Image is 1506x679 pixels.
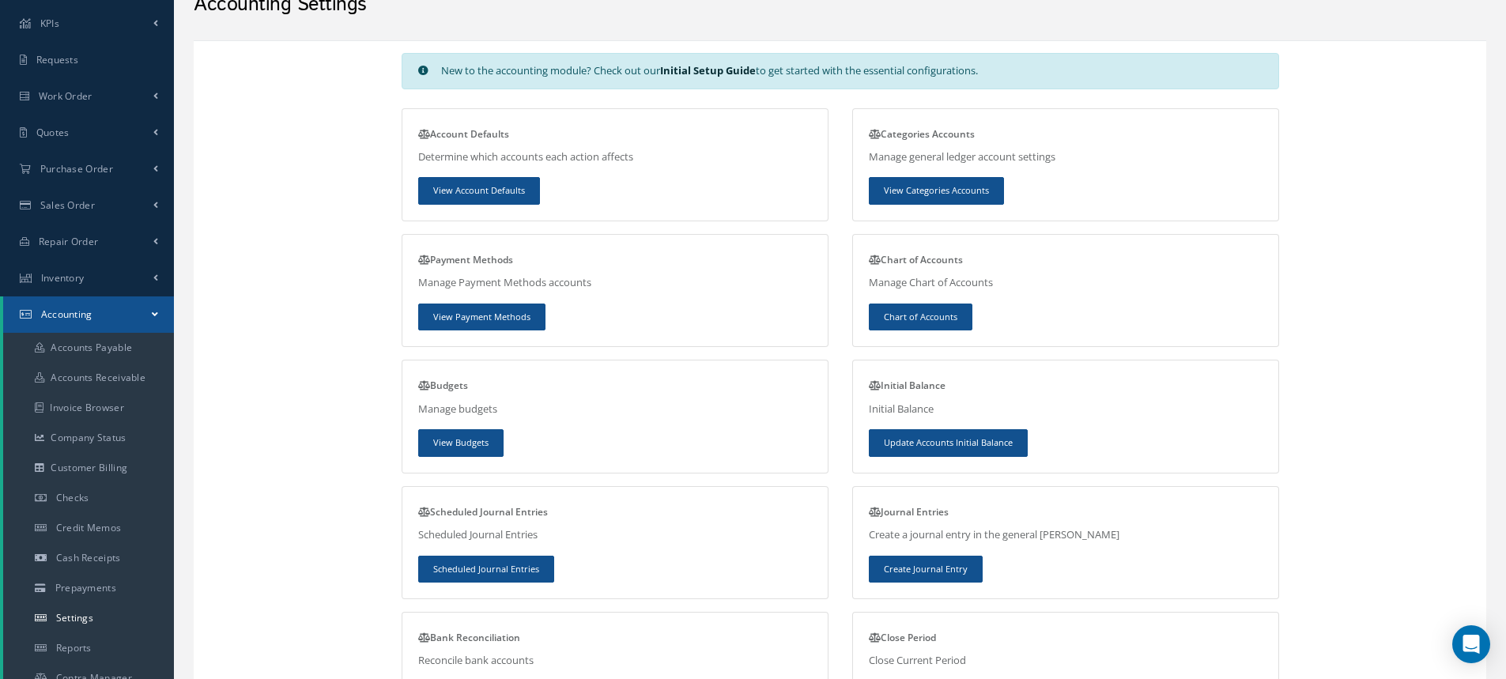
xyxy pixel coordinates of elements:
[56,611,93,624] span: Settings
[418,429,504,457] a: View Budgets
[56,491,89,504] span: Checks
[56,551,121,564] span: Cash Receipts
[869,149,1263,165] p: Manage general ledger account settings
[418,177,540,205] a: View Account Defaults
[869,556,983,583] a: Create Journal Entry
[3,633,174,663] a: Reports
[40,198,95,212] span: Sales Order
[418,380,812,391] h5: Budgets
[36,126,70,139] span: Quotes
[869,653,1263,669] p: Close Current Period
[55,581,116,594] span: Prepayments
[56,521,122,534] span: Credit Memos
[41,307,92,321] span: Accounting
[660,63,756,77] a: Initial Setup Guide
[3,393,174,423] a: Invoice Browser
[441,63,978,79] div: New to the accounting module? Check out our to get started with the essential configurations.
[3,363,174,393] a: Accounts Receivable
[3,513,174,543] a: Credit Memos
[869,402,1263,417] p: Initial Balance
[3,543,174,573] a: Cash Receipts
[418,304,545,331] a: View Payment Methods
[418,255,812,266] h5: Payment Methods
[869,177,1004,205] a: View Categories Accounts
[418,653,812,669] p: Reconcile bank accounts
[418,556,554,583] a: Scheduled Journal Entries
[418,507,812,518] h5: Scheduled Journal Entries
[418,275,812,291] p: Manage Payment Methods accounts
[869,429,1028,457] a: Update Accounts Initial Balance
[869,129,1263,140] h5: Categories Accounts
[418,632,812,643] h5: Bank Reconciliation
[40,17,59,30] span: KPIs
[418,527,812,543] p: Scheduled Journal Entries
[56,641,92,654] span: Reports
[3,573,174,603] a: Prepayments
[869,632,1263,643] h5: Close Period
[869,380,1263,391] h5: Initial Balance
[3,423,174,453] a: Company Status
[40,162,113,175] span: Purchase Order
[3,453,174,483] a: Customer Billing
[3,296,174,333] a: Accounting
[41,271,85,285] span: Inventory
[869,507,1263,518] h5: Journal Entries
[869,304,972,331] a: Chart of Accounts
[3,483,174,513] a: Checks
[869,255,1263,266] h5: Chart of Accounts
[418,149,812,165] p: Determine which accounts each action affects
[869,275,1263,291] p: Manage Chart of Accounts
[39,89,92,103] span: Work Order
[869,527,1263,543] p: Create a journal entry in the general [PERSON_NAME]
[418,402,812,417] p: Manage budgets
[3,603,174,633] a: Settings
[418,129,812,140] h5: Account Defaults
[36,53,78,66] span: Requests
[39,235,99,248] span: Repair Order
[1452,625,1490,663] div: Open Intercom Messenger
[3,333,174,363] a: Accounts Payable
